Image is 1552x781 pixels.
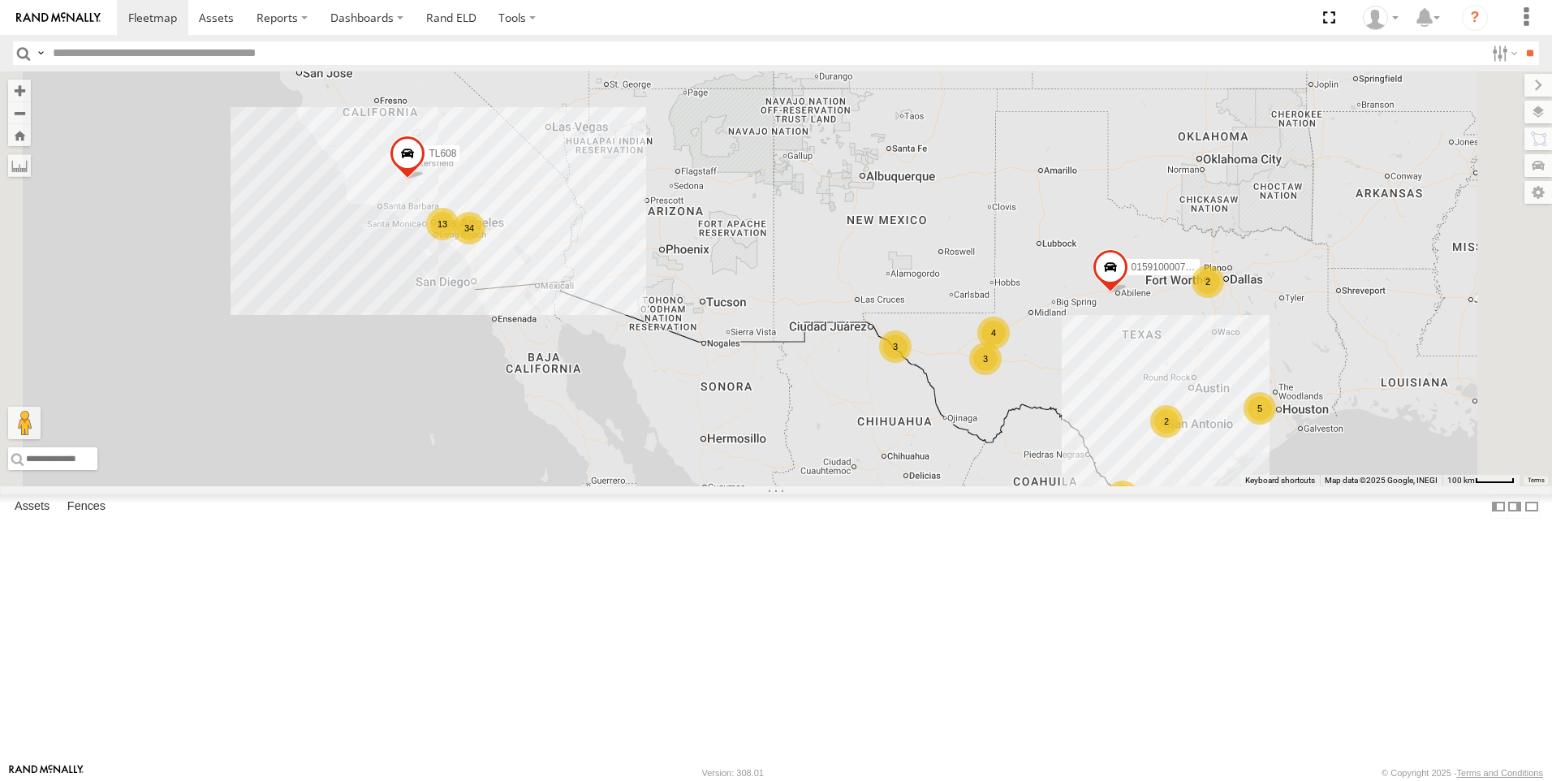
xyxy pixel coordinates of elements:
[1132,261,1213,272] span: 015910000779481
[8,124,31,146] button: Zoom Home
[453,212,485,244] div: 34
[702,768,764,778] div: Version: 308.01
[59,495,114,518] label: Fences
[34,41,47,65] label: Search Query
[1490,494,1507,518] label: Dock Summary Table to the Left
[1150,405,1183,438] div: 2
[8,80,31,101] button: Zoom in
[1106,481,1139,513] div: 11
[16,12,101,24] img: rand-logo.svg
[1528,477,1545,484] a: Terms (opens in new tab)
[1357,6,1404,30] div: Norma Casillas
[426,208,459,240] div: 13
[977,317,1010,349] div: 4
[9,765,84,781] a: Visit our Website
[6,495,58,518] label: Assets
[8,154,31,177] label: Measure
[1244,392,1276,425] div: 5
[1507,494,1523,518] label: Dock Summary Table to the Right
[1524,494,1540,518] label: Hide Summary Table
[8,407,41,439] button: Drag Pegman onto the map to open Street View
[1457,768,1543,778] a: Terms and Conditions
[1447,476,1475,485] span: 100 km
[429,148,456,159] span: TL608
[879,330,912,363] div: 3
[1245,475,1315,486] button: Keyboard shortcuts
[969,343,1002,375] div: 3
[1485,41,1520,65] label: Search Filter Options
[1192,265,1224,298] div: 2
[1442,475,1520,486] button: Map Scale: 100 km per 45 pixels
[1325,476,1438,485] span: Map data ©2025 Google, INEGI
[1382,768,1543,778] div: © Copyright 2025 -
[1524,181,1552,204] label: Map Settings
[8,101,31,124] button: Zoom out
[1462,5,1488,31] i: ?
